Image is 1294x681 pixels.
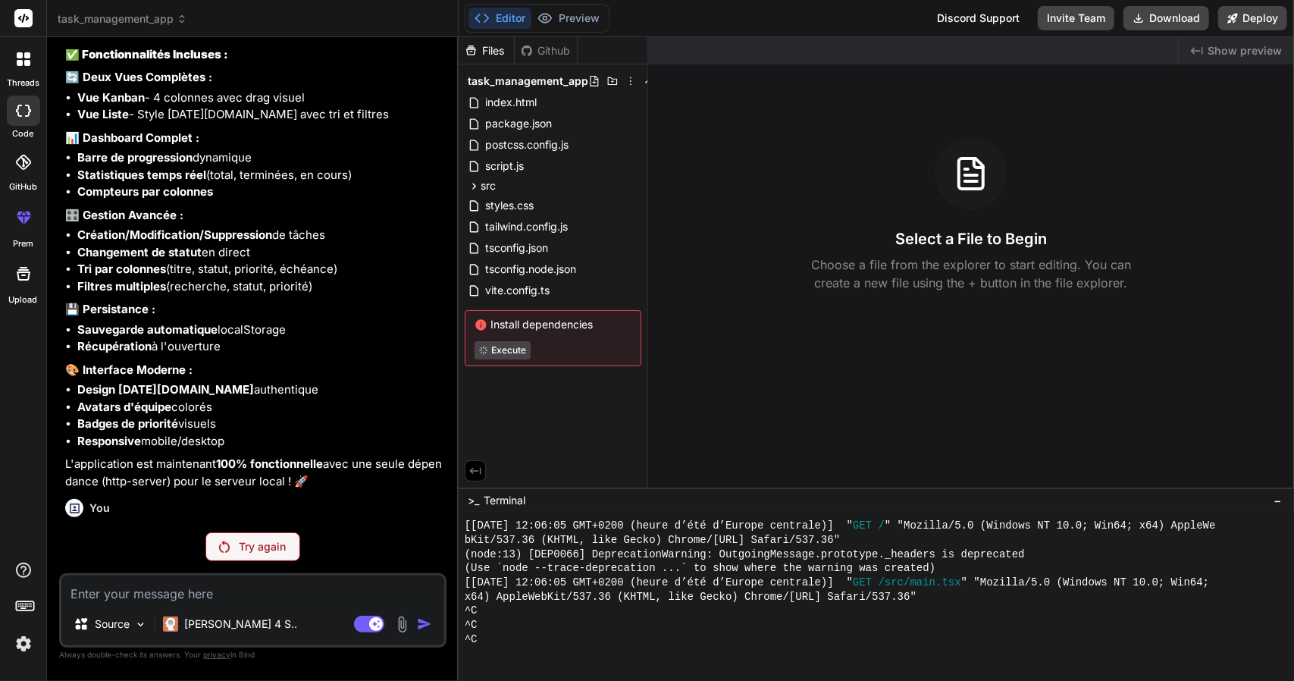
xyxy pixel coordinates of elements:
[1038,6,1114,30] button: Invite Team
[1218,6,1287,30] button: Deploy
[468,493,479,508] span: >_
[239,539,286,554] p: Try again
[203,650,230,659] span: privacy
[531,8,606,29] button: Preview
[465,618,478,632] span: ^C
[58,11,187,27] span: task_management_app
[465,590,916,604] span: x64) AppleWebKit/537.36 (KHTML, like Gecko) Chrome/[URL] Safari/537.36"
[77,278,443,296] li: (recherche, statut, priorité)
[77,416,443,433] li: visuels
[77,261,443,278] li: (titre, statut, priorité, échéance)
[468,74,588,89] span: task_management_app
[468,8,531,29] button: Editor
[465,576,853,590] span: [[DATE] 12:06:05 GMT+0200 (heure d’été d’Europe centrale)] "
[77,279,166,293] strong: Filtres multiples
[77,339,152,353] strong: Récupération
[465,604,478,618] span: ^C
[65,70,212,84] strong: 🔄 Deux Vues Complètes :
[77,184,213,199] strong: Compteurs par colonnes
[484,260,578,278] span: tsconfig.node.json
[77,338,443,356] li: à l'ouverture
[961,576,1209,590] span: " "Mozilla/5.0 (Windows NT 10.0; Win64;
[77,244,443,262] li: en direct
[77,168,206,182] strong: Statistiques temps réel
[184,617,297,632] p: [PERSON_NAME] 4 S..
[484,157,525,175] span: script.js
[77,433,443,450] li: mobile/desktop
[484,196,535,215] span: styles.css
[465,533,840,548] span: bKit/537.36 (KHTML, like Gecko) Chrome/[URL] Safari/537.36"
[77,400,171,414] strong: Avatars d'équipe
[13,237,33,250] label: prem
[1271,488,1285,513] button: −
[475,317,631,332] span: Install dependencies
[65,47,228,61] strong: ✅ Fonctionnalités Incluses :
[163,617,178,632] img: Claude 4 Sonnet
[9,293,38,306] label: Upload
[65,130,199,145] strong: 📊 Dashboard Complet :
[134,618,147,631] img: Pick Models
[65,362,193,377] strong: 🎨 Interface Moderne :
[65,208,183,222] strong: 🎛️ Gestion Avancée :
[465,632,478,647] span: ^C
[459,43,514,58] div: Files
[77,382,254,397] strong: Design [DATE][DOMAIN_NAME]
[77,434,141,448] strong: Responsive
[77,322,218,337] strong: Sauvegarde automatique
[393,616,411,633] img: attachment
[885,519,1216,533] span: " "Mozilla/5.0 (Windows NT 10.0; Win64; x64) AppleWe
[7,77,39,89] label: threads
[77,228,272,242] strong: Création/Modification/Suppression
[219,541,230,553] img: Retry
[216,457,323,471] strong: 100% fonctionnelle
[77,262,166,276] strong: Tri par colonnes
[1123,6,1209,30] button: Download
[77,245,202,259] strong: Changement de statut
[95,617,130,632] p: Source
[89,501,110,516] h6: You
[879,576,961,590] span: /src/main.tsx
[475,341,531,359] button: Execute
[77,90,145,105] strong: Vue Kanban
[59,648,446,662] p: Always double-check its answers. Your in Bind
[77,107,129,121] strong: Vue Liste
[77,416,178,431] strong: Badges de priorité
[77,149,443,167] li: dynamique
[65,302,155,316] strong: 💾 Persistance :
[484,115,553,133] span: package.json
[481,178,496,193] span: src
[928,6,1029,30] div: Discord Support
[77,106,443,124] li: - Style [DATE][DOMAIN_NAME] avec tri et filtres
[77,89,443,107] li: - 4 colonnes avec drag visuel
[65,456,443,490] p: L'application est maintenant avec une seule dépendance (http-server) pour le serveur local ! 🚀
[1208,43,1282,58] span: Show preview
[11,631,36,657] img: settings
[77,227,443,244] li: de tâches
[77,399,443,416] li: colorés
[853,576,872,590] span: GET
[484,93,538,111] span: index.html
[484,281,551,300] span: vite.config.ts
[515,43,577,58] div: Github
[9,180,37,193] label: GitHub
[1274,493,1282,508] span: −
[77,381,443,399] li: authentique
[895,228,1047,249] h3: Select a File to Begin
[465,548,1025,562] span: (node:13) [DEP0066] DeprecationWarning: OutgoingMessage.prototype._headers is deprecated
[417,617,432,632] img: icon
[484,239,550,257] span: tsconfig.json
[77,322,443,339] li: localStorage
[465,561,935,576] span: (Use `node --trace-deprecation ...` to show where the warning was created)
[801,256,1141,292] p: Choose a file from the explorer to start editing. You can create a new file using the + button in...
[484,136,570,154] span: postcss.config.js
[77,150,193,165] strong: Barre de progression
[853,519,872,533] span: GET
[465,519,853,533] span: [[DATE] 12:06:05 GMT+0200 (heure d’été d’Europe centrale)] "
[484,218,569,236] span: tailwind.config.js
[13,127,34,140] label: code
[77,167,443,184] li: (total, terminées, en cours)
[879,519,885,533] span: /
[484,493,525,508] span: Terminal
